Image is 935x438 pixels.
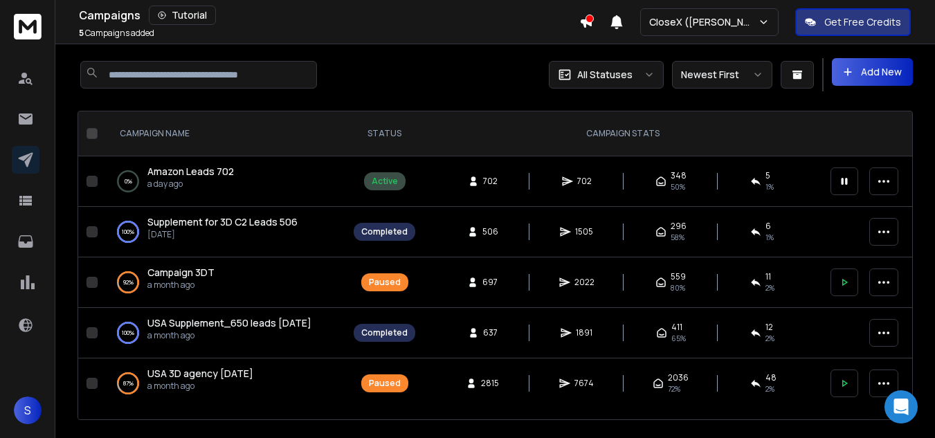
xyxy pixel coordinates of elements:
[765,282,774,293] span: 2 %
[575,226,593,237] span: 1505
[824,15,901,29] p: Get Free Credits
[577,68,633,82] p: All Statuses
[668,372,689,383] span: 2036
[14,396,42,424] button: S
[369,277,401,288] div: Paused
[147,330,311,341] p: a month ago
[361,226,408,237] div: Completed
[795,8,911,36] button: Get Free Credits
[671,322,682,333] span: 411
[668,383,680,394] span: 72 %
[79,6,579,25] div: Campaigns
[574,378,594,389] span: 7674
[147,215,298,229] a: Supplement for 3D C2 Leads 506
[765,232,774,243] span: 1 %
[123,376,134,390] p: 87 %
[147,381,253,392] p: a month ago
[103,308,345,358] td: 100%USA Supplement_650 leads [DATE]a month ago
[147,266,215,279] span: Campaign 3DT
[345,111,424,156] th: STATUS
[483,327,498,338] span: 637
[372,176,398,187] div: Active
[671,170,687,181] span: 348
[147,316,311,330] a: USA Supplement_650 leads [DATE]
[147,367,253,380] span: USA 3D agency [DATE]
[884,390,918,423] div: Open Intercom Messenger
[671,232,684,243] span: 58 %
[765,383,774,394] span: 2 %
[103,358,345,409] td: 87%USA 3D agency [DATE]a month ago
[369,378,401,389] div: Paused
[123,275,134,289] p: 92 %
[765,322,773,333] span: 12
[671,271,686,282] span: 559
[79,28,154,39] p: Campaigns added
[574,277,594,288] span: 2022
[79,27,84,39] span: 5
[482,226,498,237] span: 506
[482,277,498,288] span: 697
[671,181,685,192] span: 50 %
[147,316,311,329] span: USA Supplement_650 leads [DATE]
[147,179,234,190] p: a day ago
[765,333,774,344] span: 2 %
[147,215,298,228] span: Supplement for 3D C2 Leads 506
[122,225,134,239] p: 100 %
[671,221,687,232] span: 296
[125,174,132,188] p: 0 %
[765,181,774,192] span: 1 %
[149,6,216,25] button: Tutorial
[147,280,215,291] p: a month ago
[671,282,685,293] span: 80 %
[765,170,770,181] span: 5
[577,176,592,187] span: 702
[147,165,234,179] a: Amazon Leads 702
[103,207,345,257] td: 100%Supplement for 3D C2 Leads 506[DATE]
[765,221,771,232] span: 6
[147,165,234,178] span: Amazon Leads 702
[103,156,345,207] td: 0%Amazon Leads 702a day ago
[361,327,408,338] div: Completed
[765,271,771,282] span: 11
[672,61,772,89] button: Newest First
[483,176,498,187] span: 702
[481,378,499,389] span: 2815
[147,367,253,381] a: USA 3D agency [DATE]
[649,15,758,29] p: CloseX ([PERSON_NAME])
[103,111,345,156] th: CAMPAIGN NAME
[424,111,822,156] th: CAMPAIGN STATS
[671,333,686,344] span: 65 %
[147,229,298,240] p: [DATE]
[122,326,134,340] p: 100 %
[103,257,345,308] td: 92%Campaign 3DTa month ago
[147,266,215,280] a: Campaign 3DT
[765,372,777,383] span: 48
[576,327,592,338] span: 1891
[832,58,913,86] button: Add New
